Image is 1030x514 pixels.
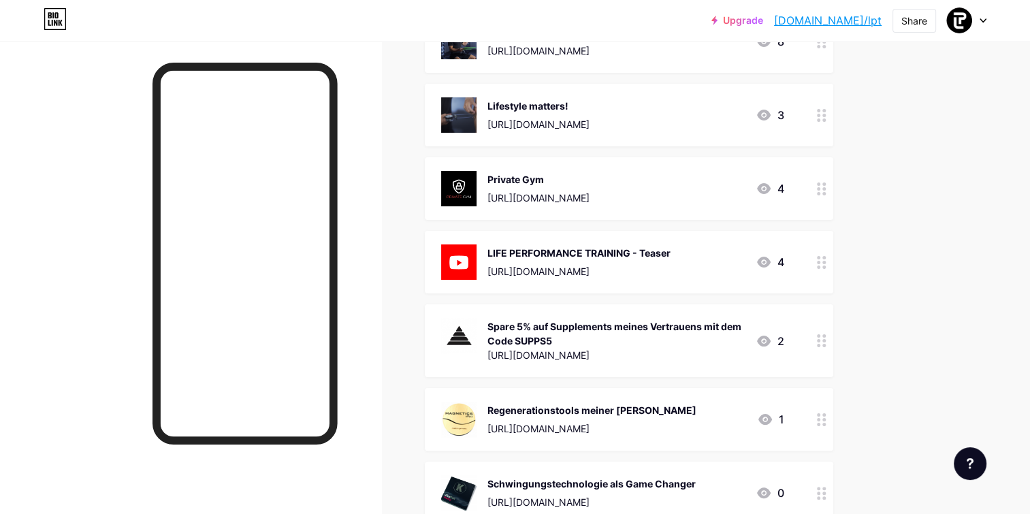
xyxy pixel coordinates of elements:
div: [URL][DOMAIN_NAME] [487,117,590,131]
a: Upgrade [711,15,763,26]
img: Schwingungstechnologie als Game Changer [441,475,477,511]
img: Erstgespräch buchen [441,24,477,59]
div: 4 [756,254,784,270]
img: LIFE PERFORMANCE TRAINING - Teaser [441,244,477,280]
img: Spare 5% auf Supplements meines Vertrauens mit dem Code SUPPS5 [441,318,477,353]
div: Lifestyle matters! [487,99,590,113]
div: [URL][DOMAIN_NAME] [487,421,696,436]
div: 2 [756,333,784,349]
div: [URL][DOMAIN_NAME] [487,264,671,278]
div: Share [901,14,927,28]
div: 8 [756,33,784,50]
div: Schwingungstechnologie als Game Changer [487,477,696,491]
div: Regenerationstools meiner [PERSON_NAME] [487,403,696,417]
div: 4 [756,180,784,197]
div: [URL][DOMAIN_NAME] [487,495,696,509]
div: Spare 5% auf Supplements meines Vertrauens mit dem Code SUPPS5 [487,319,745,348]
img: Regenerationstools meiner Wahl [441,402,477,437]
div: LIFE PERFORMANCE TRAINING - Teaser [487,246,671,260]
div: 3 [756,107,784,123]
div: 1 [757,411,784,428]
div: [URL][DOMAIN_NAME] [487,348,745,362]
div: Private Gym [487,172,590,187]
div: [URL][DOMAIN_NAME] [487,44,590,58]
img: Lifestyle matters! [441,97,477,133]
a: [DOMAIN_NAME]/lpt [774,12,882,29]
div: [URL][DOMAIN_NAME] [487,191,590,205]
div: 0 [756,485,784,501]
img: lpt [946,7,972,33]
img: Private Gym [441,171,477,206]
